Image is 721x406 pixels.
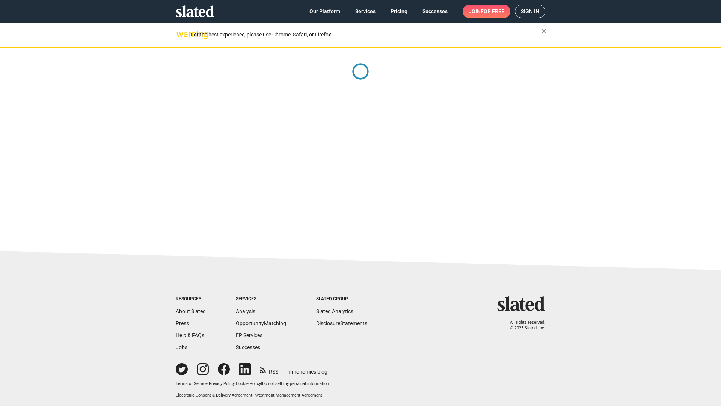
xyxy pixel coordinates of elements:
[252,393,253,398] span: |
[236,344,260,350] a: Successes
[309,5,340,18] span: Our Platform
[176,30,186,39] mat-icon: warning
[287,369,296,375] span: film
[385,5,413,18] a: Pricing
[176,320,189,326] a: Press
[349,5,382,18] a: Services
[236,332,262,338] a: EP Services
[316,296,367,302] div: Slated Group
[209,381,235,386] a: Privacy Policy
[262,381,329,387] button: Do not sell my personal information
[176,308,206,314] a: About Slated
[176,393,252,398] a: Electronic Consent & Delivery Agreement
[355,5,376,18] span: Services
[236,381,261,386] a: Cookie Policy
[235,381,236,386] span: |
[176,332,204,338] a: Help & FAQs
[316,320,367,326] a: DisclosureStatements
[176,381,208,386] a: Terms of Service
[236,320,286,326] a: OpportunityMatching
[539,27,548,36] mat-icon: close
[176,344,187,350] a: Jobs
[191,30,541,40] div: For the best experience, please use Chrome, Safari, or Firefox.
[260,364,278,376] a: RSS
[469,5,504,18] span: Join
[481,5,504,18] span: for free
[176,296,206,302] div: Resources
[261,381,262,386] span: |
[287,362,327,376] a: filmonomics blog
[236,308,255,314] a: Analysis
[316,308,353,314] a: Slated Analytics
[236,296,286,302] div: Services
[521,5,539,18] span: Sign in
[391,5,407,18] span: Pricing
[502,320,545,331] p: All rights reserved. © 2025 Slated, Inc.
[303,5,346,18] a: Our Platform
[463,5,510,18] a: Joinfor free
[208,381,209,386] span: |
[416,5,454,18] a: Successes
[253,393,322,398] a: Investment Management Agreement
[515,5,545,18] a: Sign in
[422,5,448,18] span: Successes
